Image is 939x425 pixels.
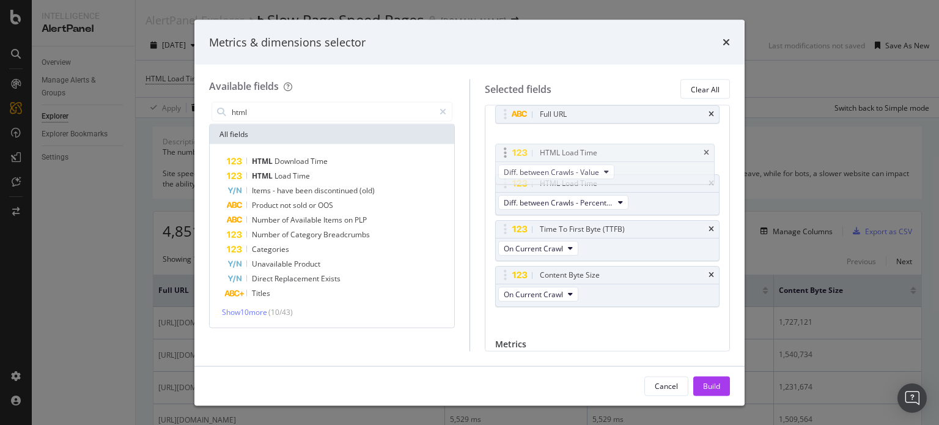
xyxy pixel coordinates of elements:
span: Time [311,156,328,166]
span: - [273,185,277,196]
div: Available fields [209,79,279,93]
div: Time To First Byte (TTFB)timesOn Current Crawl [495,220,720,261]
div: times [709,111,714,118]
div: HTML Load Time [540,147,597,159]
span: Replacement [274,273,321,284]
span: Number [252,215,282,225]
span: been [295,185,314,196]
button: Diff. between Crawls - Percentage [498,195,628,210]
span: Show 10 more [222,307,267,317]
div: Open Intercom Messenger [897,383,927,413]
span: Diff. between Crawls - Value [504,167,599,177]
div: All fields [210,125,454,144]
div: times [709,272,714,279]
span: OOS [318,200,333,210]
div: times [723,34,730,50]
button: Build [693,376,730,396]
span: Load [274,171,293,181]
span: On Current Crawl [504,289,563,299]
div: HTML Load TimetimesDiff. between Crawls - Percentage [495,174,720,215]
span: Diff. between Crawls - Percentage [504,197,613,207]
span: have [277,185,295,196]
span: Product [252,200,280,210]
button: Cancel [644,376,688,396]
button: Clear All [680,79,730,99]
span: Time [293,171,310,181]
span: Direct [252,273,274,284]
div: Full URLtimes [495,105,720,124]
span: of [282,215,290,225]
div: times [709,226,714,233]
button: Diff. between Crawls - Value [498,164,614,179]
span: HTML [252,171,274,181]
span: HTML [252,156,274,166]
span: discontinued [314,185,359,196]
span: Exists [321,273,341,284]
div: modal [194,20,745,405]
span: On Current Crawl [504,243,563,253]
span: ( 10 / 43 ) [268,307,293,317]
div: Time To First Byte (TTFB) [540,223,625,235]
span: Items [252,185,273,196]
span: of [282,229,290,240]
input: Search by field name [230,103,434,121]
span: PLP [355,215,367,225]
span: or [309,200,318,210]
span: on [344,215,355,225]
div: Selected fields [485,82,551,96]
span: Items [323,215,344,225]
div: Content Byte SizetimesOn Current Crawl [495,266,720,307]
div: Metrics & dimensions selector [209,34,366,50]
div: times [704,149,709,157]
span: Download [274,156,311,166]
div: Cancel [655,380,678,391]
span: Titles [252,288,270,298]
span: Unavailable [252,259,294,269]
span: sold [293,200,309,210]
span: Category [290,229,323,240]
span: Number [252,229,282,240]
span: Product [294,259,320,269]
div: Full URL [540,108,567,120]
button: On Current Crawl [498,241,578,256]
span: Available [290,215,323,225]
div: Content Byte Size [540,269,600,281]
div: Build [703,380,720,391]
div: HTML Load TimetimesDiff. between Crawls - Value [495,144,714,185]
div: Clear All [691,84,720,94]
span: Breadcrumbs [323,229,370,240]
span: Categories [252,244,289,254]
span: (old) [359,185,375,196]
div: Metrics [495,338,720,355]
span: not [280,200,293,210]
button: On Current Crawl [498,287,578,301]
